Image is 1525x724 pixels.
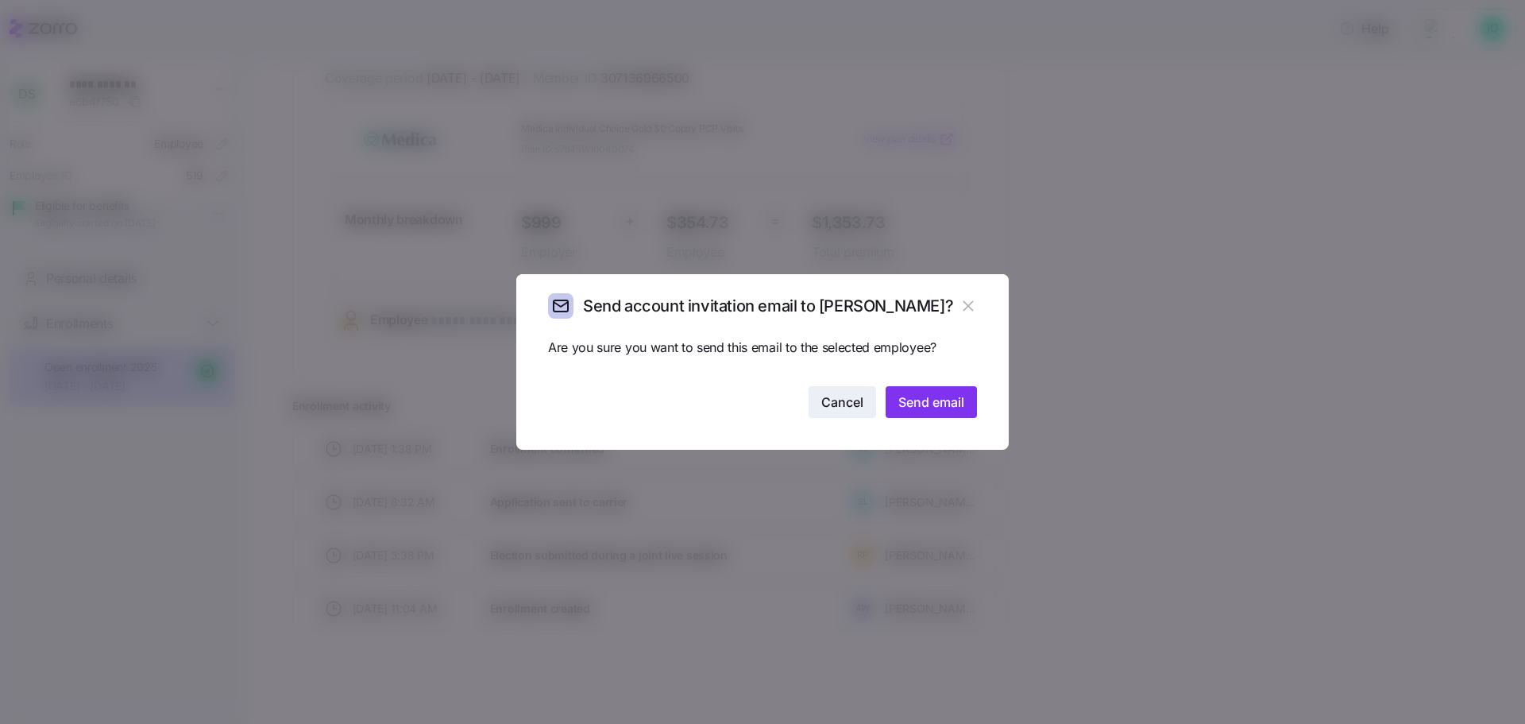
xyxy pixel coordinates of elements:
[548,338,977,358] span: Are you sure you want to send this email to the selected employee?
[821,393,863,412] span: Cancel
[809,386,876,418] button: Cancel
[898,393,964,412] span: Send email
[886,386,977,418] button: Send email
[583,296,953,317] h2: Send account invitation email to [PERSON_NAME]?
